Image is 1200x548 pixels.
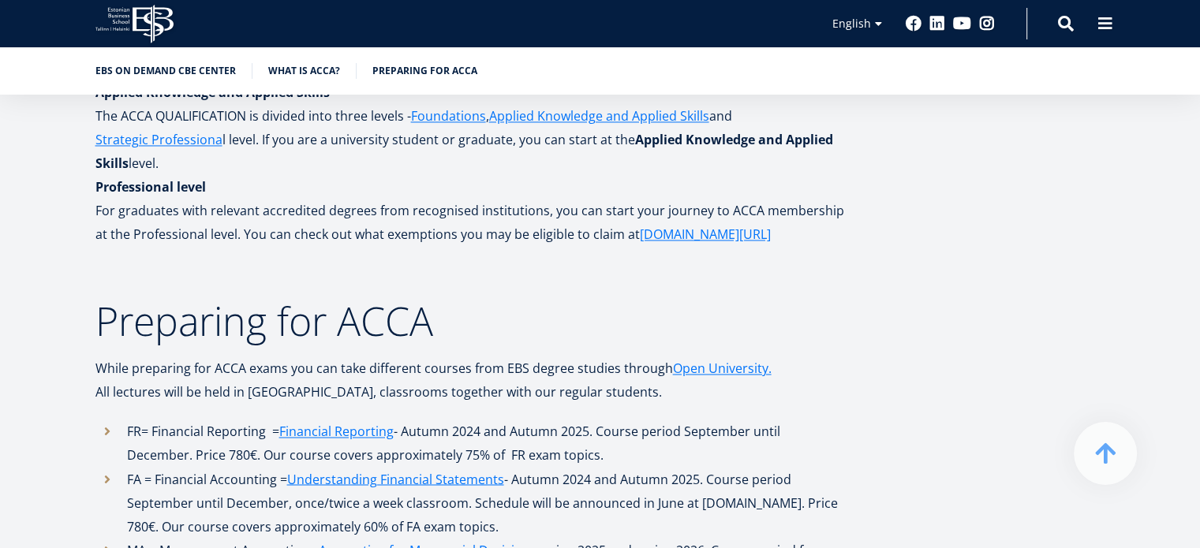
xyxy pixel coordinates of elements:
a: Strategic Professiona [95,128,222,151]
li: FR= Financial Reporting = - Autumn 2024 and Autumn 2025. Course period September until December. ... [95,419,845,467]
a: Facebook [906,16,921,32]
a: Youtube [953,16,971,32]
a: [DOMAIN_NAME][URL] [640,222,771,246]
a: Open University. [673,356,772,380]
a: preparing for acca [372,63,477,79]
p: While preparing for ACCA exams you can take different courses from EBS degree studies through [95,356,845,380]
a: Linkedin [929,16,945,32]
li: FA = Financial Accounting = - Autumn 2024 and Autumn 2025. Course period September until December... [95,467,845,538]
a: What is ACCA? [268,63,340,79]
a: EBS on demand cbe center [95,63,236,79]
strong: Professional level [95,178,206,196]
p: All lectures will be held in [GEOGRAPHIC_DATA], classrooms together with our regular students. [95,380,845,404]
a: Foundations [411,104,486,128]
p: The ACCA QUALIFICATION is divided into three levels - , and l level. If you are a university stud... [95,80,845,175]
a: Financial Reporting [279,419,394,443]
a: Understanding Financial Statements [287,467,504,490]
a: Instagram [979,16,995,32]
a: Applied Knowledge and Applied Skills [489,104,709,128]
h2: Preparing for ACCA [95,301,845,341]
p: For graduates with relevant accredited degrees from recognised institutions, you can start your j... [95,175,845,246]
